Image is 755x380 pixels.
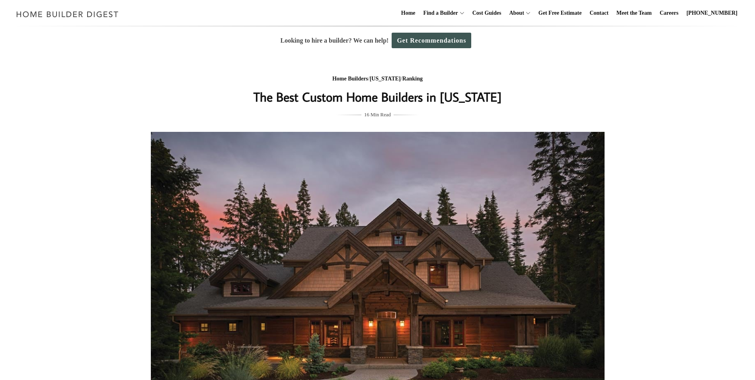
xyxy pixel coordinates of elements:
[219,74,536,84] div: / /
[332,76,368,82] a: Home Builders
[683,0,741,26] a: [PHONE_NUMBER]
[392,33,471,48] a: Get Recommendations
[364,110,391,119] span: 16 Min Read
[420,0,458,26] a: Find a Builder
[398,0,419,26] a: Home
[586,0,611,26] a: Contact
[469,0,505,26] a: Cost Guides
[13,6,122,22] img: Home Builder Digest
[402,76,423,82] a: Ranking
[219,87,536,106] h1: The Best Custom Home Builders in [US_STATE]
[657,0,682,26] a: Careers
[506,0,524,26] a: About
[613,0,655,26] a: Meet the Team
[535,0,585,26] a: Get Free Estimate
[370,76,401,82] a: [US_STATE]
